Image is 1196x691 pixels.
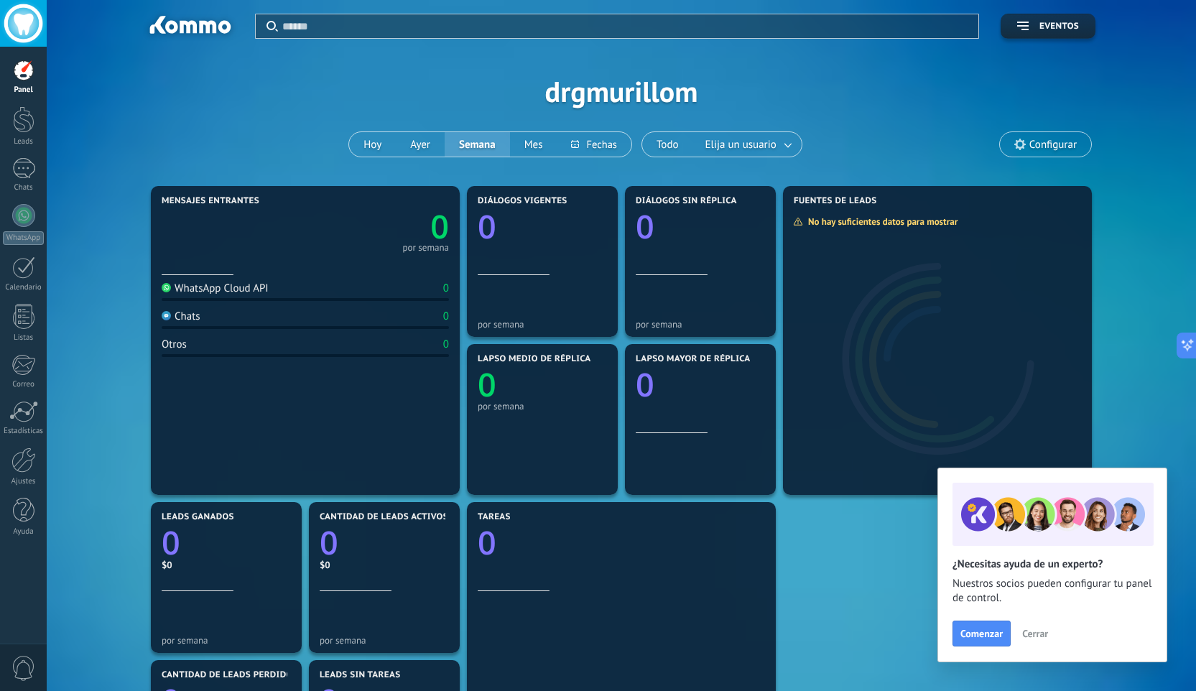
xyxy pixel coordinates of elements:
button: Hoy [349,132,396,157]
span: Tareas [478,512,511,522]
img: WhatsApp Cloud API [162,283,171,292]
a: 0 [305,205,449,249]
div: WhatsApp [3,231,44,245]
span: Leads sin tareas [320,670,400,680]
span: Mensajes entrantes [162,196,259,206]
span: Cantidad de leads perdidos [162,670,298,680]
div: Chats [162,310,200,323]
div: WhatsApp Cloud API [162,282,269,295]
div: $0 [162,559,291,571]
div: por semana [402,244,449,251]
div: 0 [443,338,449,351]
div: Estadísticas [3,427,45,436]
span: Diálogos vigentes [478,196,567,206]
a: 0 [478,521,765,565]
button: Eventos [1001,14,1095,39]
span: Comenzar [960,629,1003,639]
button: Todo [642,132,693,157]
div: Ajustes [3,477,45,486]
text: 0 [478,205,496,249]
span: Elija un usuario [703,135,779,154]
a: 0 [162,521,291,565]
div: por semana [478,319,607,330]
div: Leads [3,137,45,147]
img: Chats [162,311,171,320]
text: 0 [430,205,449,249]
div: Correo [3,380,45,389]
button: Ayer [396,132,445,157]
text: 0 [478,363,496,407]
div: por semana [320,635,449,646]
text: 0 [636,363,654,407]
button: Mes [510,132,557,157]
button: Comenzar [952,621,1011,646]
span: Cerrar [1022,629,1048,639]
span: Lapso mayor de réplica [636,354,750,364]
span: Configurar [1029,139,1077,151]
button: Elija un usuario [693,132,802,157]
span: Diálogos sin réplica [636,196,737,206]
div: Ayuda [3,527,45,537]
span: Eventos [1039,22,1079,32]
button: Cerrar [1016,623,1054,644]
span: Lapso medio de réplica [478,354,591,364]
div: Chats [3,183,45,193]
div: No hay suficientes datos para mostrar [793,215,968,228]
button: Fechas [557,132,631,157]
div: Otros [162,338,187,351]
a: 0 [320,521,449,565]
div: Listas [3,333,45,343]
div: 0 [443,310,449,323]
span: Fuentes de leads [794,196,877,206]
text: 0 [162,521,180,565]
span: Cantidad de leads activos [320,512,448,522]
div: por semana [636,319,765,330]
span: Leads ganados [162,512,234,522]
text: 0 [636,205,654,249]
div: $0 [320,559,449,571]
text: 0 [320,521,338,565]
div: Calendario [3,283,45,292]
div: por semana [162,635,291,646]
div: por semana [478,401,607,412]
h2: ¿Necesitas ayuda de un experto? [952,557,1152,571]
div: 0 [443,282,449,295]
button: Semana [445,132,510,157]
text: 0 [478,521,496,565]
span: Nuestros socios pueden configurar tu panel de control. [952,577,1152,606]
div: Panel [3,85,45,95]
